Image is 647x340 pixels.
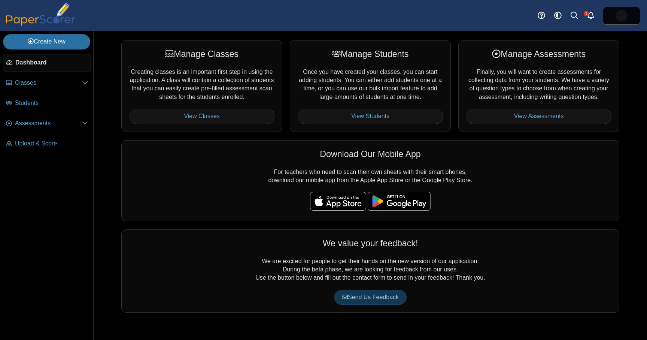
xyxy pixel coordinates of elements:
a: Upload & Score [3,135,91,153]
div: Download Our Mobile App [129,148,611,160]
img: PaperScorer [3,3,78,26]
span: Upload & Score [15,139,88,148]
a: Create New [3,34,90,49]
span: Send Us Feedback [342,294,399,300]
a: Assessments [3,115,91,133]
a: Alerts [583,7,599,24]
a: Send Us Feedback [334,290,407,305]
div: Finally, you will want to create assessments for collecting data from your students. We have a va... [458,40,619,132]
a: PaperScorer [3,21,78,27]
span: Dashboard [15,58,88,67]
span: Students [15,99,88,107]
div: Manage Assessments [466,48,611,60]
div: For teachers who need to scan their own sheets with their smart phones, download our mobile app f... [121,140,619,221]
div: We are excited for people to get their hands on the new version of our application. During the be... [121,229,619,313]
img: apple-store-badge.svg [310,192,366,211]
a: Dashboard [3,54,91,72]
a: View Assessments [466,109,611,124]
span: Carlos Chavez [616,10,628,22]
div: Manage Students [298,48,443,60]
a: Classes [3,74,91,92]
div: Creating classes is an important first step in using the application. A class will contain a coll... [121,40,282,132]
div: Manage Classes [129,48,274,60]
div: We value your feedback! [129,237,611,249]
a: ps.B7yuFiroF87KfScy [603,7,640,25]
a: Students [3,94,91,112]
img: ps.B7yuFiroF87KfScy [616,10,628,22]
div: Once you have created your classes, you can start adding students. You can either add students on... [290,40,451,132]
img: google-play-badge.png [368,192,431,211]
a: View Classes [129,109,274,124]
a: View Students [298,109,443,124]
span: Classes [15,79,82,87]
span: Assessments [15,119,82,127]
